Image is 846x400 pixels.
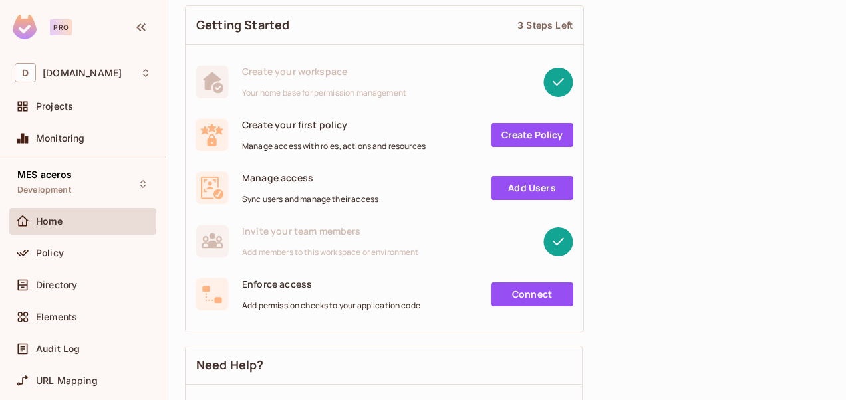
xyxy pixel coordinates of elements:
[36,133,85,144] span: Monitoring
[36,375,98,386] span: URL Mapping
[517,19,573,31] div: 3 Steps Left
[36,248,64,258] span: Policy
[242,225,419,237] span: Invite your team members
[242,171,378,184] span: Manage access
[242,300,420,311] span: Add permission checks to your application code
[242,65,406,78] span: Create your workspace
[242,141,426,151] span: Manage access with roles, actions and resources
[17,169,72,180] span: MES aceros
[36,344,80,354] span: Audit Log
[196,357,264,373] span: Need Help?
[491,282,573,306] a: Connect
[17,185,71,195] span: Development
[242,247,419,258] span: Add members to this workspace or environment
[36,216,63,227] span: Home
[242,278,420,290] span: Enforce access
[36,312,77,322] span: Elements
[242,88,406,98] span: Your home base for permission management
[15,63,36,82] span: D
[36,280,77,290] span: Directory
[13,15,37,39] img: SReyMgAAAABJRU5ErkJggg==
[491,123,573,147] a: Create Policy
[491,176,573,200] a: Add Users
[50,19,72,35] div: Pro
[36,101,73,112] span: Projects
[43,68,122,78] span: Workspace: deacero.com
[242,118,426,131] span: Create your first policy
[242,194,378,205] span: Sync users and manage their access
[196,17,289,33] span: Getting Started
